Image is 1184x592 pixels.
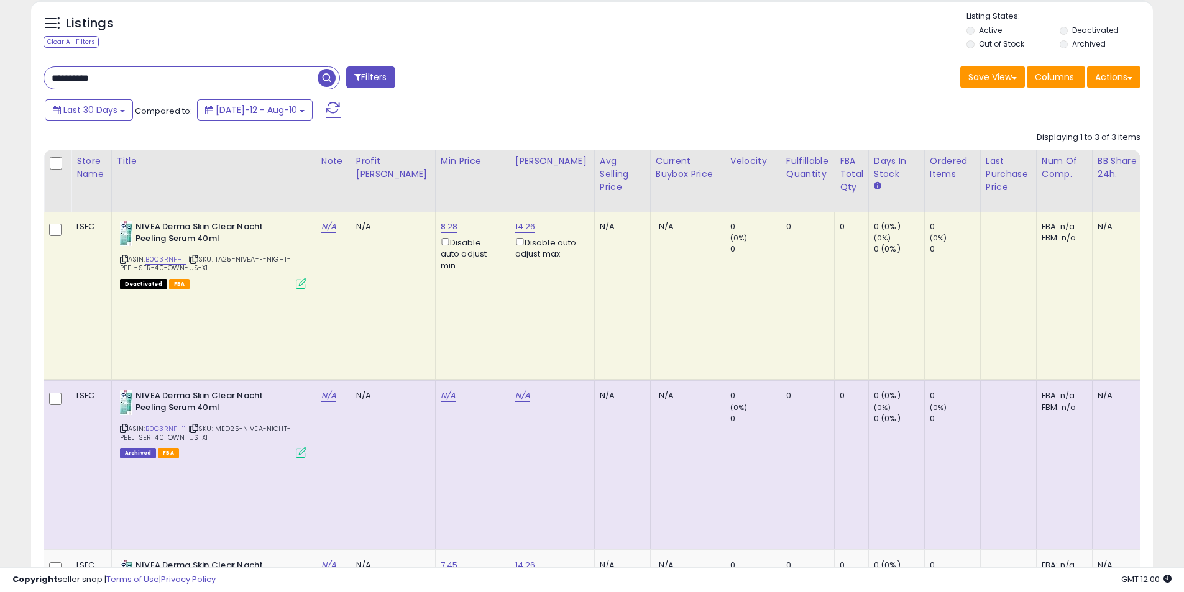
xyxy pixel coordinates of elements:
div: 0 [730,244,781,255]
button: Save View [960,66,1025,88]
img: 41Rf3EEeTlL._SL40_.jpg [120,221,132,246]
div: N/A [600,221,641,232]
div: Days In Stock [874,155,919,181]
button: Last 30 Days [45,99,133,121]
a: B0C3RNFH11 [145,254,186,265]
div: Ordered Items [930,155,975,181]
small: (0%) [930,403,947,412]
div: Clear All Filters [44,36,99,48]
span: All listings that are unavailable for purchase on Amazon for any reason other than out-of-stock [120,279,167,289]
small: Days In Stock. [874,181,881,192]
button: [DATE]-12 - Aug-10 [197,99,313,121]
small: (0%) [874,233,891,243]
button: Actions [1087,66,1140,88]
div: N/A [1098,560,1139,571]
div: N/A [1098,221,1139,232]
div: N/A [356,221,426,232]
div: FBM: n/a [1042,232,1083,244]
div: 0 [730,390,781,401]
h5: Listings [66,15,114,32]
div: 0 [930,221,980,232]
div: FBA: n/a [1042,221,1083,232]
label: Archived [1072,39,1106,49]
small: (0%) [874,403,891,412]
div: Store Name [76,155,106,181]
span: N/A [659,389,674,401]
p: Listing States: [966,11,1153,22]
span: Last 30 Days [63,104,117,116]
a: Terms of Use [106,573,159,585]
div: Min Price [441,155,505,168]
div: Title [117,155,311,168]
span: | SKU: TA25-NIVEA-F-NIGHT-PEEL-SER-40-OWN-US-X1 [120,254,291,273]
div: 0 [786,390,825,401]
div: N/A [600,390,641,401]
div: 0 (0%) [874,221,924,232]
div: 0 [930,390,980,401]
div: 0 [930,413,980,424]
div: 0 [730,560,781,571]
div: Current Buybox Price [656,155,720,181]
a: 7.45 [441,559,458,572]
img: 41Rf3EEeTlL._SL40_.jpg [120,560,132,585]
div: LSFC [76,221,102,232]
div: LSFC [76,390,102,401]
div: FBA Total Qty [840,155,863,194]
b: NIVEA Derma Skin Clear Nacht Peeling Serum 40ml [135,221,287,247]
button: Filters [346,66,395,88]
strong: Copyright [12,573,58,585]
a: B0C3RNFH11 [145,424,186,434]
div: Displaying 1 to 3 of 3 items [1037,132,1140,143]
div: FBM: n/a [1042,402,1083,413]
div: ASIN: [120,390,306,457]
div: 0 [786,560,825,571]
div: [PERSON_NAME] [515,155,589,168]
div: Disable auto adjust max [515,235,585,260]
div: LSFC [76,560,102,571]
div: BB Share 24h. [1098,155,1143,181]
small: (0%) [730,233,748,243]
div: 0 [730,221,781,232]
a: N/A [321,221,336,233]
label: Out of Stock [979,39,1024,49]
div: 0 [840,390,859,401]
span: N/A [659,559,674,571]
div: 0 (0%) [874,390,924,401]
span: 2025-09-10 12:00 GMT [1121,573,1172,585]
div: N/A [356,390,426,401]
div: 0 [930,560,980,571]
img: 41Rf3EEeTlL._SL40_.jpg [120,390,132,415]
div: FBA: n/a [1042,390,1083,401]
a: 14.26 [515,559,536,572]
span: FBA [158,448,179,458]
label: Deactivated [1072,25,1119,35]
div: 0 [786,221,825,232]
span: Compared to: [135,105,192,117]
a: N/A [321,559,336,572]
a: N/A [441,389,456,402]
div: N/A [600,560,641,571]
div: seller snap | | [12,574,216,586]
div: Fulfillable Quantity [786,155,829,181]
div: Disable auto adjust min [441,235,500,271]
div: 0 (0%) [874,244,924,255]
button: Columns [1027,66,1085,88]
div: Num of Comp. [1042,155,1087,181]
small: (0%) [930,233,947,243]
div: ASIN: [120,221,306,288]
div: 0 (0%) [874,560,924,571]
span: Columns [1035,71,1074,83]
span: | SKU: MED25-NIVEA-NIGHT-PEEL-SER-40-OWN-US-X1 [120,424,291,442]
span: [DATE]-12 - Aug-10 [216,104,297,116]
a: 14.26 [515,221,536,233]
div: N/A [1098,390,1139,401]
div: Profit [PERSON_NAME] [356,155,430,181]
div: Avg Selling Price [600,155,645,194]
div: FBA: n/a [1042,560,1083,571]
div: 0 [840,221,859,232]
div: Note [321,155,346,168]
div: N/A [356,560,426,571]
a: 8.28 [441,221,458,233]
label: Active [979,25,1002,35]
b: NIVEA Derma Skin Clear Nacht Peeling Serum 40ml [135,390,287,416]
